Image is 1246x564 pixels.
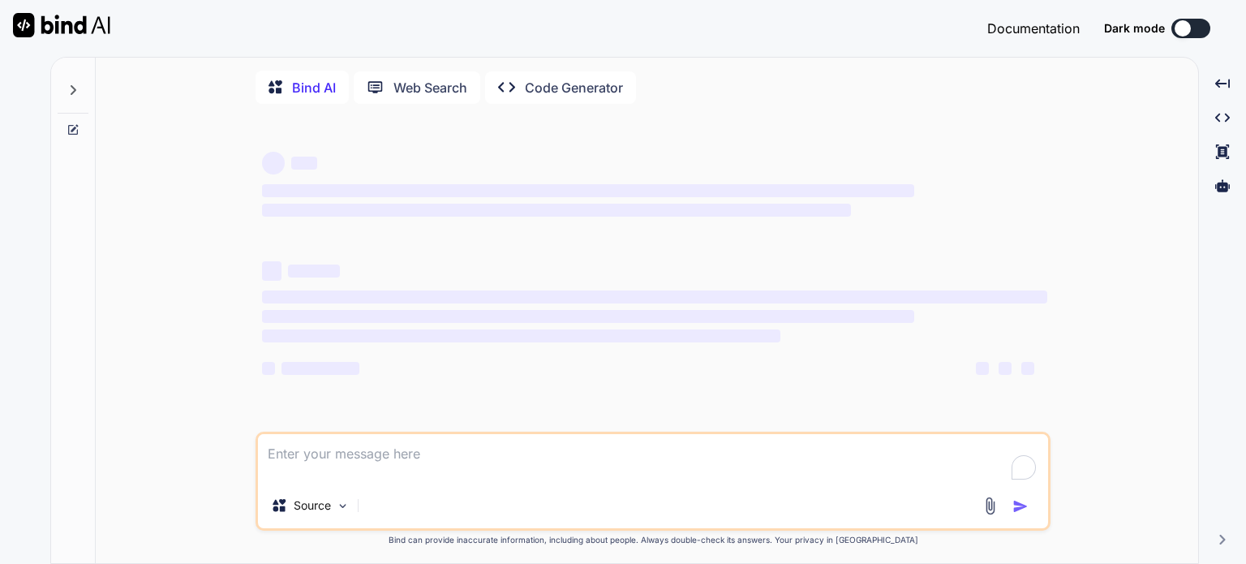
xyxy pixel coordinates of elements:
img: icon [1012,498,1029,514]
span: ‌ [262,204,851,217]
span: ‌ [262,310,913,323]
textarea: To enrich screen reader interactions, please activate Accessibility in Grammarly extension settings [258,434,1048,483]
span: ‌ [262,329,780,342]
p: Code Generator [525,78,623,97]
span: ‌ [976,362,989,375]
img: attachment [981,497,999,515]
span: Dark mode [1104,20,1165,37]
img: Pick Models [336,499,350,513]
p: Bind AI [292,78,336,97]
span: ‌ [262,362,275,375]
span: Documentation [987,20,1080,37]
span: ‌ [291,157,317,170]
p: Bind can provide inaccurate information, including about people. Always double-check its answers.... [256,534,1051,546]
span: ‌ [281,362,359,375]
span: ‌ [262,184,913,197]
span: ‌ [999,362,1012,375]
img: Bind AI [13,13,110,37]
span: ‌ [262,291,1047,304]
p: Source [294,497,331,514]
span: ‌ [262,152,285,174]
button: Documentation [987,19,1080,38]
span: ‌ [262,261,281,281]
p: Web Search [393,78,467,97]
span: ‌ [288,265,340,278]
span: ‌ [1021,362,1034,375]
